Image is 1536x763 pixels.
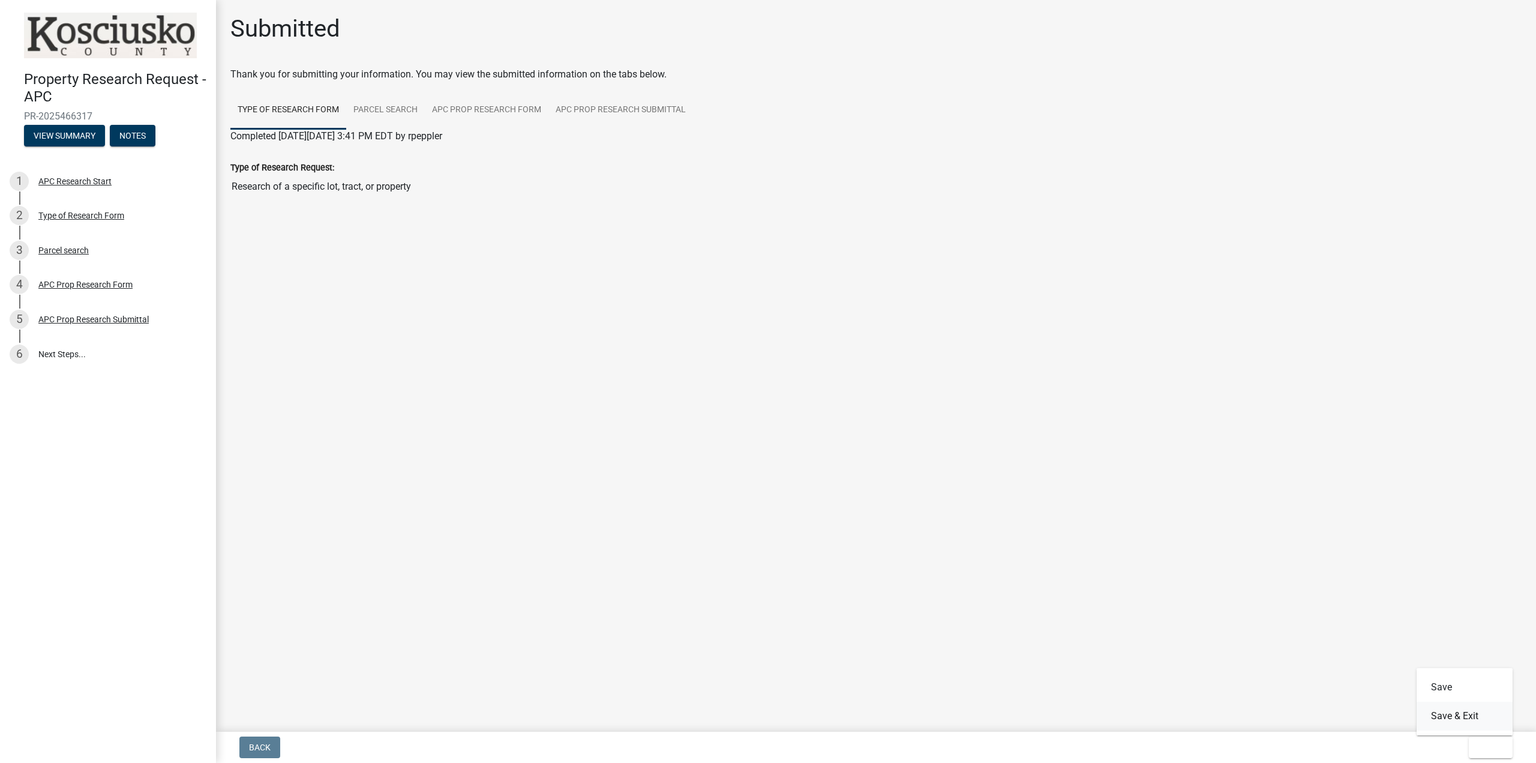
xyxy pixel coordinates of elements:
div: APC Prop Research Submittal [38,315,149,324]
span: Back [249,743,271,752]
div: Thank you for submitting your information. You may view the submitted information on the tabs below. [230,67,1522,82]
wm-modal-confirm: Notes [110,131,155,141]
span: Completed [DATE][DATE] 3:41 PM EDT by rpeppler [230,130,442,142]
h1: Submitted [230,14,340,43]
div: 3 [10,241,29,260]
div: 5 [10,310,29,329]
span: PR-2025466317 [24,110,192,122]
div: 6 [10,345,29,364]
div: 1 [10,172,29,191]
div: Parcel search [38,246,89,255]
button: Exit [1469,737,1513,758]
button: Notes [110,125,155,146]
button: View Summary [24,125,105,146]
a: APC Prop Research Submittal [548,91,693,130]
a: Type of Research Form [230,91,346,130]
button: Save [1417,673,1513,702]
div: APC Prop Research Form [38,280,133,289]
wm-modal-confirm: Summary [24,131,105,141]
div: APC Research Start [38,177,112,185]
div: Exit [1417,668,1513,735]
span: Exit [1478,743,1496,752]
h4: Property Research Request - APC [24,71,206,106]
div: Type of Research Form [38,211,124,220]
img: Kosciusko County, Indiana [24,13,197,58]
a: Parcel search [346,91,425,130]
button: Back [239,737,280,758]
a: APC Prop Research Form [425,91,548,130]
label: Type of Research Request: [230,164,334,172]
button: Save & Exit [1417,702,1513,731]
div: 2 [10,206,29,225]
div: 4 [10,275,29,294]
